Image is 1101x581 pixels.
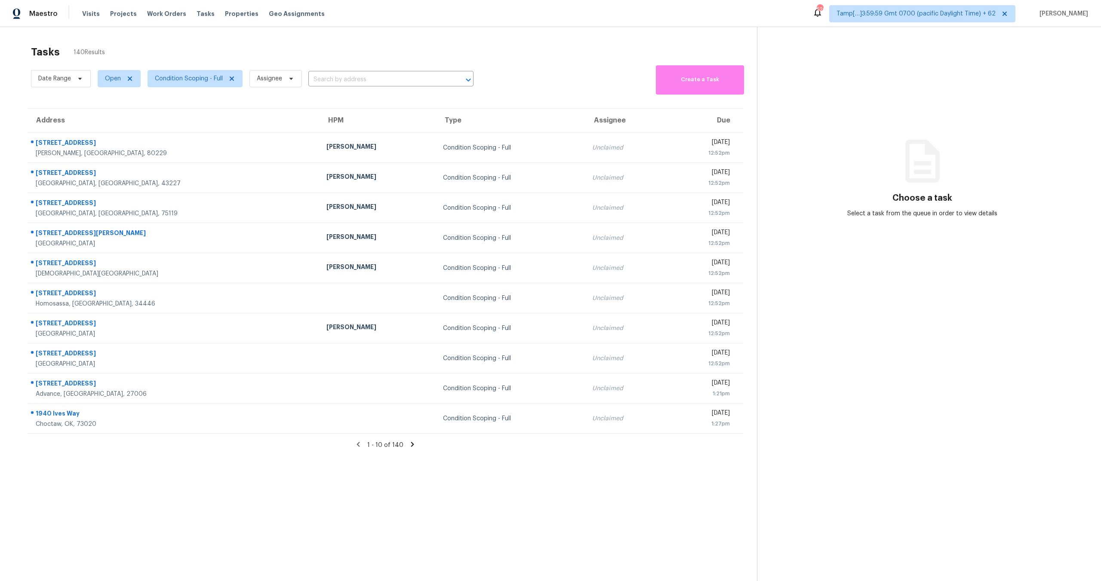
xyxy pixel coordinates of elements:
[225,9,258,18] span: Properties
[674,239,730,248] div: 12:52pm
[674,258,730,269] div: [DATE]
[674,329,730,338] div: 12:52pm
[28,109,320,133] th: Address
[674,288,730,299] div: [DATE]
[155,74,223,83] span: Condition Scoping - Full
[110,9,137,18] span: Projects
[462,74,474,86] button: Open
[105,74,121,83] span: Open
[36,349,313,360] div: [STREET_ADDRESS]
[592,234,660,242] div: Unclaimed
[443,294,578,303] div: Condition Scoping - Full
[36,179,313,188] div: [GEOGRAPHIC_DATA], [GEOGRAPHIC_DATA], 43227
[592,174,660,182] div: Unclaimed
[674,138,730,149] div: [DATE]
[674,409,730,419] div: [DATE]
[326,232,429,243] div: [PERSON_NAME]
[667,109,743,133] th: Due
[674,389,730,398] div: 1:21pm
[36,379,313,390] div: [STREET_ADDRESS]
[147,9,186,18] span: Work Orders
[674,168,730,179] div: [DATE]
[36,239,313,248] div: [GEOGRAPHIC_DATA]
[36,269,313,278] div: [DEMOGRAPHIC_DATA][GEOGRAPHIC_DATA]
[592,324,660,333] div: Unclaimed
[36,390,313,398] div: Advance, [GEOGRAPHIC_DATA], 27006
[443,354,578,363] div: Condition Scoping - Full
[436,109,585,133] th: Type
[592,414,660,423] div: Unclaimed
[443,174,578,182] div: Condition Scoping - Full
[36,319,313,330] div: [STREET_ADDRESS]
[31,48,60,56] h2: Tasks
[840,209,1005,218] div: Select a task from the queue in order to view details
[36,209,313,218] div: [GEOGRAPHIC_DATA], [GEOGRAPHIC_DATA], 75119
[308,73,449,86] input: Search by address
[443,234,578,242] div: Condition Scoping - Full
[585,109,667,133] th: Assignee
[674,349,730,359] div: [DATE]
[326,142,429,153] div: [PERSON_NAME]
[82,9,100,18] span: Visits
[674,209,730,217] div: 12:52pm
[592,144,660,152] div: Unclaimed
[443,204,578,212] div: Condition Scoping - Full
[36,289,313,300] div: [STREET_ADDRESS]
[443,324,578,333] div: Condition Scoping - Full
[36,138,313,149] div: [STREET_ADDRESS]
[38,74,71,83] span: Date Range
[36,168,313,179] div: [STREET_ADDRESS]
[36,229,313,239] div: [STREET_ADDRESS][PERSON_NAME]
[326,323,429,333] div: [PERSON_NAME]
[592,354,660,363] div: Unclaimed
[592,384,660,393] div: Unclaimed
[443,144,578,152] div: Condition Scoping - Full
[674,419,730,428] div: 1:27pm
[36,259,313,269] div: [STREET_ADDRESS]
[269,9,325,18] span: Geo Assignments
[674,269,730,278] div: 12:52pm
[674,359,730,368] div: 12:52pm
[674,228,730,239] div: [DATE]
[36,409,313,420] div: 1940 Ives Way
[326,172,429,183] div: [PERSON_NAME]
[443,384,578,393] div: Condition Scoping - Full
[674,149,730,157] div: 12:52pm
[674,179,730,187] div: 12:52pm
[74,48,105,57] span: 140 Results
[257,74,282,83] span: Assignee
[1036,9,1088,18] span: [PERSON_NAME]
[36,420,313,428] div: Choctaw, OK, 73020
[674,198,730,209] div: [DATE]
[326,202,429,213] div: [PERSON_NAME]
[443,264,578,272] div: Condition Scoping - Full
[817,5,823,14] div: 520
[320,109,436,133] th: HPM
[674,379,730,389] div: [DATE]
[326,263,429,273] div: [PERSON_NAME]
[36,330,313,338] div: [GEOGRAPHIC_DATA]
[892,194,952,202] h3: Choose a task
[367,442,403,448] span: 1 - 10 of 140
[197,11,215,17] span: Tasks
[660,75,740,85] span: Create a Task
[29,9,58,18] span: Maestro
[592,264,660,272] div: Unclaimed
[36,149,313,158] div: [PERSON_NAME], [GEOGRAPHIC_DATA], 80229
[36,300,313,308] div: Homosassa, [GEOGRAPHIC_DATA], 34446
[443,414,578,423] div: Condition Scoping - Full
[36,199,313,209] div: [STREET_ADDRESS]
[656,65,744,95] button: Create a Task
[592,294,660,303] div: Unclaimed
[837,9,996,18] span: Tamp[…]3:59:59 Gmt 0700 (pacific Daylight Time) + 62
[674,318,730,329] div: [DATE]
[36,360,313,368] div: [GEOGRAPHIC_DATA]
[592,204,660,212] div: Unclaimed
[674,299,730,308] div: 12:52pm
